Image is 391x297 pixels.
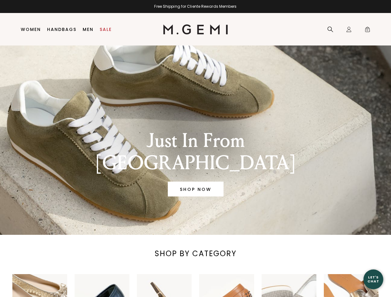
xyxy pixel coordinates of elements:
[100,27,112,32] a: Sale
[363,275,383,283] div: Let's Chat
[47,27,76,32] a: Handbags
[83,27,93,32] a: Men
[364,28,371,34] span: 0
[163,24,228,34] img: M.Gemi
[147,249,245,259] div: SHOP BY CATEGORY
[21,27,41,32] a: Women
[81,130,311,174] div: Just In From [GEOGRAPHIC_DATA]
[168,182,224,196] a: Banner primary button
